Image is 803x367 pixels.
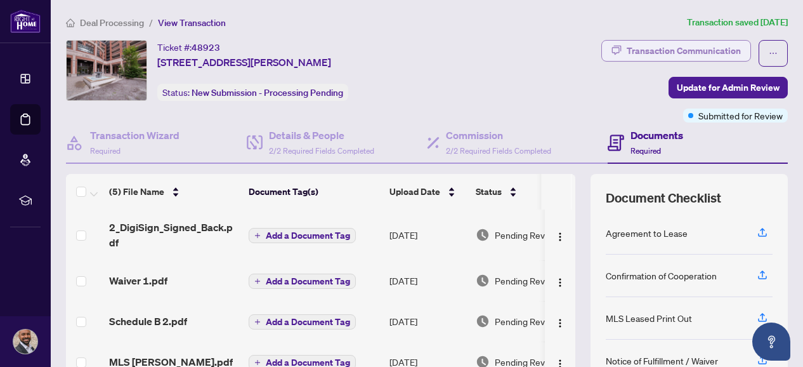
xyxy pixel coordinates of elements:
[476,314,490,328] img: Document Status
[627,41,741,61] div: Transaction Communication
[254,319,261,325] span: plus
[630,128,683,143] h4: Documents
[149,15,153,30] li: /
[13,330,37,354] img: Profile Icon
[384,260,471,301] td: [DATE]
[495,274,558,288] span: Pending Review
[471,174,578,210] th: Status
[269,128,374,143] h4: Details & People
[698,109,783,123] span: Submitted for Review
[555,232,565,242] img: Logo
[254,232,261,239] span: plus
[158,17,226,29] span: View Transaction
[254,278,261,284] span: plus
[109,220,238,250] span: 2_DigiSign_Signed_Back.pdf
[249,228,356,243] button: Add a Document Tag
[446,146,551,156] span: 2/2 Required Fields Completed
[555,318,565,328] img: Logo
[109,314,187,329] span: Schedule B 2.pdf
[550,225,570,245] button: Logo
[244,174,384,210] th: Document Tag(s)
[66,18,75,27] span: home
[157,40,220,55] div: Ticket #:
[10,10,41,33] img: logo
[249,314,356,330] button: Add a Document Tag
[384,301,471,342] td: [DATE]
[495,228,558,242] span: Pending Review
[254,359,261,366] span: plus
[677,77,780,98] span: Update for Admin Review
[104,174,244,210] th: (5) File Name
[389,185,440,199] span: Upload Date
[266,358,350,367] span: Add a Document Tag
[384,174,471,210] th: Upload Date
[266,317,350,326] span: Add a Document Tag
[266,277,350,286] span: Add a Document Tag
[249,314,356,330] button: Add a Document Tag
[606,311,692,325] div: MLS Leased Print Out
[752,323,790,361] button: Open asap
[249,274,356,289] button: Add a Document Tag
[67,41,147,100] img: IMG-W12337184_1.jpg
[606,269,717,283] div: Confirmation of Cooperation
[266,231,350,240] span: Add a Document Tag
[476,274,490,288] img: Document Status
[384,210,471,260] td: [DATE]
[606,226,688,240] div: Agreement to Lease
[109,273,167,288] span: Waiver 1.pdf
[249,227,356,244] button: Add a Document Tag
[630,146,661,156] span: Required
[109,185,164,199] span: (5) File Name
[269,146,374,156] span: 2/2 Required Fields Completed
[687,15,788,30] article: Transaction saved [DATE]
[476,185,502,199] span: Status
[601,40,751,62] button: Transaction Communication
[550,311,570,331] button: Logo
[192,42,220,53] span: 48923
[157,55,331,70] span: [STREET_ADDRESS][PERSON_NAME]
[90,146,121,156] span: Required
[446,128,551,143] h4: Commission
[495,314,558,328] span: Pending Review
[769,49,778,58] span: ellipsis
[555,277,565,288] img: Logo
[80,17,144,29] span: Deal Processing
[669,77,788,98] button: Update for Admin Review
[90,128,180,143] h4: Transaction Wizard
[157,84,348,101] div: Status:
[550,270,570,291] button: Logo
[192,87,343,98] span: New Submission - Processing Pending
[476,228,490,242] img: Document Status
[606,189,721,207] span: Document Checklist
